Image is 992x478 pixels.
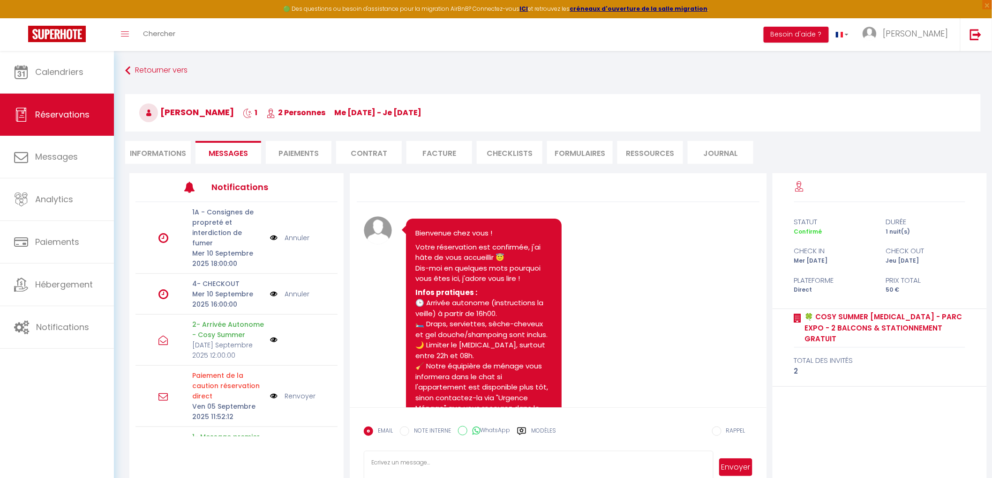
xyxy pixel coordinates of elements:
[415,242,552,284] p: Votre réservation est confirmée, j'ai hâte de vous accueillir 😇 Dis-moi en quelques mots pourquoi...
[35,66,83,78] span: Calendriers
[334,107,421,118] span: me [DATE] - je [DATE]
[136,18,182,51] a: Chercher
[192,319,264,340] p: 2- Arrivée Autonome - Cosy Summer
[788,245,879,257] div: check in
[879,275,971,286] div: Prix total
[794,228,822,235] span: Confirmé
[192,207,264,248] p: 1A - Consignes de propreté et interdiction de fumer
[415,287,477,297] strong: Infos pratiques :
[802,311,966,345] a: 🍀 Cosy Summer [MEDICAL_DATA] - Parc Expo - 2 Balcons & stationnement gratuit
[764,27,829,43] button: Besoin d'aide ?
[270,336,278,344] img: NO IMAGE
[547,141,613,164] li: FORMULAIRES
[243,107,257,118] span: 1
[415,228,552,239] p: Bienvenue chez vous !
[617,141,683,164] li: Ressources
[35,236,79,248] span: Paiements
[477,141,542,164] li: CHECKLISTS
[35,109,90,120] span: Réservations
[364,216,392,244] img: avatar.png
[192,401,264,422] p: Ven 05 Septembre 2025 11:52:12
[863,27,877,41] img: ...
[406,141,472,164] li: Facture
[879,257,971,265] div: Jeu [DATE]
[270,391,278,401] img: NO IMAGE
[794,355,966,366] div: total des invités
[35,279,93,290] span: Hébergement
[688,141,753,164] li: Journal
[192,289,264,309] p: Mer 10 Septembre 2025 16:00:00
[788,216,879,228] div: statut
[266,107,325,118] span: 2 Personnes
[35,193,73,205] span: Analytics
[8,4,36,32] button: Ouvrir le widget de chat LiveChat
[285,233,309,243] a: Annuler
[192,370,264,401] p: Motif d'échec d'envoi
[721,427,745,437] label: RAPPEL
[35,151,78,162] span: Messages
[285,391,316,401] a: Renvoyer
[270,289,278,299] img: NO IMAGE
[270,233,278,243] img: NO IMAGE
[36,321,89,333] span: Notifications
[139,106,234,118] span: [PERSON_NAME]
[266,141,331,164] li: Paiements
[28,26,86,42] img: Super Booking
[143,29,175,38] span: Chercher
[531,427,556,443] label: Modèles
[125,62,981,79] a: Retourner vers
[192,340,264,360] p: [DATE] Septembre 2025 12:00:00
[970,29,982,40] img: logout
[856,18,960,51] a: ... [PERSON_NAME]
[788,257,879,265] div: Mer [DATE]
[520,5,528,13] a: ICI
[788,286,879,294] div: Direct
[415,287,552,425] p: 🕒 Arrivée autonome (instructions la veille) à partir de 16h00. 🛏️ Draps, serviettes, sèche-cheveu...
[467,426,510,436] label: WhatsApp
[879,245,971,257] div: check out
[211,176,296,198] h3: Notifications
[209,148,248,159] span: Messages
[409,427,451,437] label: NOTE INTERNE
[336,141,402,164] li: Contrat
[192,279,264,289] p: 4- CHECKOUT
[879,286,971,294] div: 50 €
[794,366,966,377] div: 2
[883,28,948,39] span: [PERSON_NAME]
[879,216,971,228] div: durée
[788,275,879,286] div: Plateforme
[570,5,708,13] a: créneaux d'ouverture de la salle migration
[373,427,393,437] label: EMAIL
[285,289,309,299] a: Annuler
[192,248,264,269] p: Mer 10 Septembre 2025 18:00:00
[125,141,191,164] li: Informations
[719,458,752,476] button: Envoyer
[192,432,264,452] p: 1- Message premier jour
[879,228,971,236] div: 1 nuit(s)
